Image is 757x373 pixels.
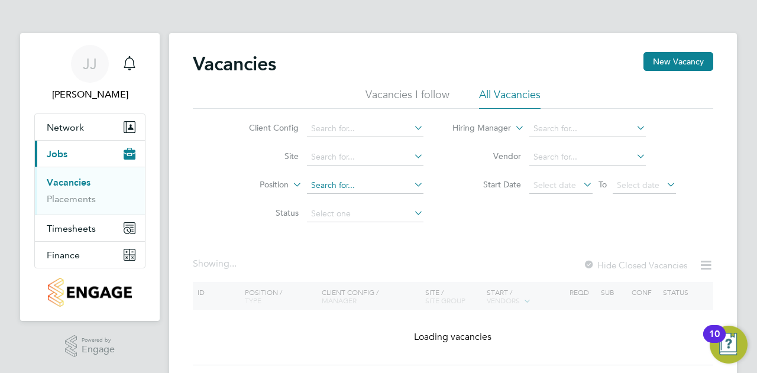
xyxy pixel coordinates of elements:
label: Hiring Manager [443,122,511,134]
input: Search for... [307,177,423,194]
nav: Main navigation [20,33,160,321]
span: Timesheets [47,223,96,234]
button: Timesheets [35,215,145,241]
button: Network [35,114,145,140]
div: Jobs [35,167,145,215]
a: JJ[PERSON_NAME] [34,45,145,102]
input: Search for... [307,149,423,166]
input: Select one [307,206,423,222]
span: Select date [533,180,576,190]
button: Jobs [35,141,145,167]
button: New Vacancy [643,52,713,71]
img: countryside-properties-logo-retina.png [48,278,131,307]
span: To [595,177,610,192]
li: All Vacancies [479,87,541,109]
input: Search for... [529,149,646,166]
label: Hide Closed Vacancies [583,260,687,271]
button: Open Resource Center, 10 new notifications [710,326,748,364]
div: 10 [709,334,720,349]
span: Jobs [47,148,67,160]
span: ... [229,258,237,270]
a: Powered byEngage [65,335,115,358]
input: Search for... [307,121,423,137]
span: JJ [83,56,97,72]
label: Start Date [453,179,521,190]
span: Select date [617,180,659,190]
label: Vendor [453,151,521,161]
div: Showing [193,258,239,270]
a: Go to home page [34,278,145,307]
label: Site [231,151,299,161]
label: Position [221,179,289,191]
button: Finance [35,242,145,268]
li: Vacancies I follow [365,87,449,109]
span: Joshua James [34,87,145,102]
span: Engage [82,345,115,355]
span: Finance [47,249,80,261]
label: Client Config [231,122,299,133]
span: Powered by [82,335,115,345]
a: Placements [47,193,96,205]
a: Vacancies [47,177,90,188]
span: Network [47,122,84,133]
input: Search for... [529,121,646,137]
h2: Vacancies [193,52,276,76]
label: Status [231,207,299,218]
